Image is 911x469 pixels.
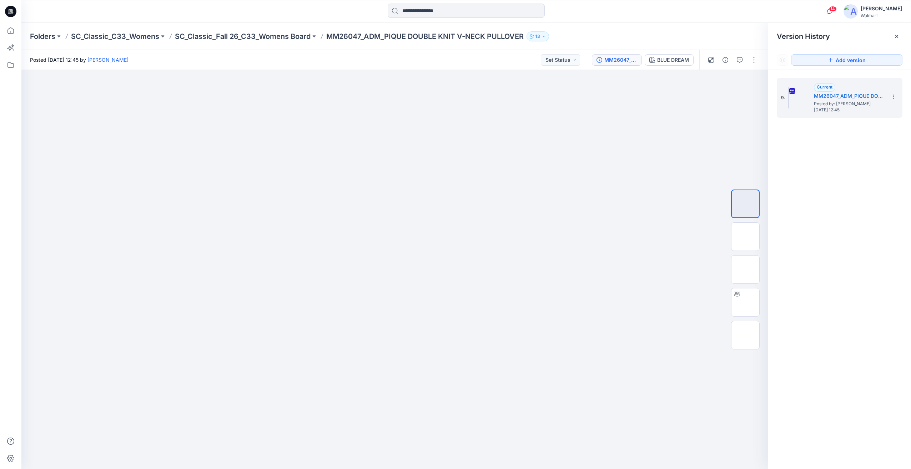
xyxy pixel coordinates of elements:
a: SC_Classic_C33_Womens [71,31,159,41]
button: Details [720,54,731,66]
div: MM26047_ADM_PIQUE DOUBLE KNIT V-NECK PULLOVER (1) [604,56,637,64]
button: MM26047_ADM_PIQUE DOUBLE KNIT V-NECK PULLOVER (1) [592,54,642,66]
span: Posted [DATE] 12:45 by [30,56,129,64]
span: 9. [781,95,785,101]
a: [PERSON_NAME] [87,57,129,63]
h5: MM26047_ADM_PIQUE DOUBLE KNIT V-NECK PULLOVER (1) [814,92,885,100]
div: BLUE DREAM [657,56,689,64]
p: MM26047_ADM_PIQUE DOUBLE KNIT V-NECK PULLOVER [326,31,524,41]
button: Add version [791,54,902,66]
span: Posted by: Rajesh Kumar [814,100,885,107]
div: [PERSON_NAME] [861,4,902,13]
button: BLUE DREAM [645,54,694,66]
p: 13 [535,32,540,40]
span: Current [817,84,832,90]
a: SC_Classic_Fall 26_C33_Womens Board [175,31,311,41]
button: Show Hidden Versions [777,54,788,66]
span: [DATE] 12:45 [814,107,885,112]
span: Version History [777,32,830,41]
button: Close [894,34,900,39]
button: 13 [527,31,549,41]
img: WM MS 10 TOP Colorway wo Avatar [732,190,759,217]
img: avatar [844,4,858,19]
div: Walmart [861,13,902,18]
a: Folders [30,31,55,41]
span: 14 [829,6,837,12]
